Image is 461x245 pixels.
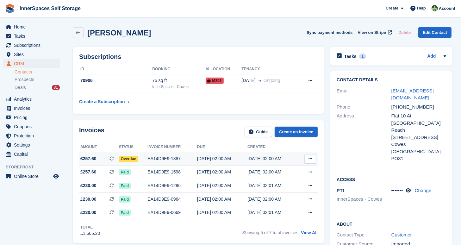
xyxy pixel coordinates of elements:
div: EA14D9E9-1887 [147,155,197,162]
a: Contacts [15,69,60,75]
span: £230.00 [80,196,97,203]
div: EA14D9E9-0669 [147,209,197,216]
div: 1 [359,53,366,59]
a: Customer [391,232,412,237]
span: Protection [14,131,52,140]
span: ••••••• [391,188,403,193]
div: Flat 10 At [GEOGRAPHIC_DATA] Reach [391,112,446,134]
th: Created [247,142,298,152]
a: menu [3,50,60,59]
h2: Subscriptions [79,53,318,60]
span: Deals [15,85,26,91]
th: Due [197,142,247,152]
a: menu [3,150,60,159]
a: View All [301,230,318,235]
span: Analytics [14,95,52,104]
img: Paula Amey [432,5,438,11]
a: menu [3,32,60,41]
div: [PHONE_NUMBER] [391,104,446,111]
th: Status [119,142,147,152]
h2: Invoices [79,127,104,137]
span: Subscriptions [14,41,52,50]
h2: Contact Details [337,78,446,83]
span: Ongoing [264,78,280,83]
span: CRM [14,59,52,68]
span: £257.60 [80,155,97,162]
div: [DATE] 02:00 AM [247,169,298,175]
th: Booking [152,64,205,74]
span: Paid [119,210,131,216]
a: View on Stripe [355,27,394,38]
div: [GEOGRAPHIC_DATA] [391,148,446,155]
span: Overdue [119,156,138,162]
a: Add [427,53,436,60]
span: Home [14,22,52,31]
div: Email [337,87,391,102]
div: Cowes [391,141,446,148]
a: menu [3,41,60,50]
a: Preview store [52,173,60,180]
div: [DATE] 02:00 AM [197,182,247,189]
h2: Tasks [344,53,357,59]
a: [EMAIL_ADDRESS][DOMAIN_NAME] [391,88,434,101]
h2: [PERSON_NAME] [87,28,151,37]
a: Guide [245,127,272,137]
th: Tenancy [242,64,298,74]
img: stora-icon-8386f47178a22dfd0bd8f6a31ec36ba5ce8667c1dd55bd0f319d3a0aa187defe.svg [5,4,15,13]
span: £257.60 [80,169,97,175]
a: Prospects [15,76,60,83]
a: Deals 31 [15,84,60,91]
th: ID [79,64,152,74]
th: Amount [79,142,119,152]
a: menu [3,172,60,181]
span: Showing 5 of 7 total invoices [242,230,298,235]
span: Pricing [14,113,52,122]
div: PO31 [391,155,446,162]
span: Paid [119,183,131,189]
span: Storefront [6,164,63,170]
div: [DATE] 02:01 AM [247,182,298,189]
button: Sync payment methods [307,27,353,38]
a: menu [3,59,60,68]
div: £1,665.20 [80,230,100,237]
div: EA14D9E9-1296 [147,182,197,189]
a: menu [3,104,60,113]
div: Total [80,224,100,230]
div: Contact Type [337,231,391,239]
div: [DATE] 02:00 AM [247,155,298,162]
div: 70906 [79,77,152,84]
a: menu [3,22,60,31]
a: menu [3,141,60,149]
span: £230.00 [80,182,97,189]
div: Address [337,112,391,162]
div: [DATE] 02:00 AM [197,169,247,175]
span: Online Store [14,172,52,181]
div: [DATE] 02:00 AM [197,209,247,216]
span: Paid [119,196,131,203]
span: Prospects [15,77,34,83]
span: [DATE] [242,77,256,84]
li: InnerSpaces - Cowes [337,196,391,203]
span: Invoices [14,104,52,113]
span: Paid [119,169,131,175]
a: menu [3,113,60,122]
th: Invoice number [147,142,197,152]
h2: Access [337,176,446,182]
div: [DATE] 02:00 AM [247,196,298,203]
a: Create an Invoice [275,127,318,137]
span: Settings [14,141,52,149]
a: menu [3,95,60,104]
div: 31 [52,85,60,90]
div: [DATE] 02:01 AM [247,209,298,216]
span: Account [439,5,455,12]
div: EA14D9E9-0964 [147,196,197,203]
a: InnerSpaces Self Storage [17,3,83,14]
h2: About [337,221,446,227]
span: Coupons [14,122,52,131]
span: Help [417,5,426,11]
a: Create a Subscription [79,96,129,108]
div: EA14D9E9-1598 [147,169,197,175]
a: Change [415,188,432,193]
div: 75 sq ft [152,77,205,84]
span: M293 [206,78,224,84]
